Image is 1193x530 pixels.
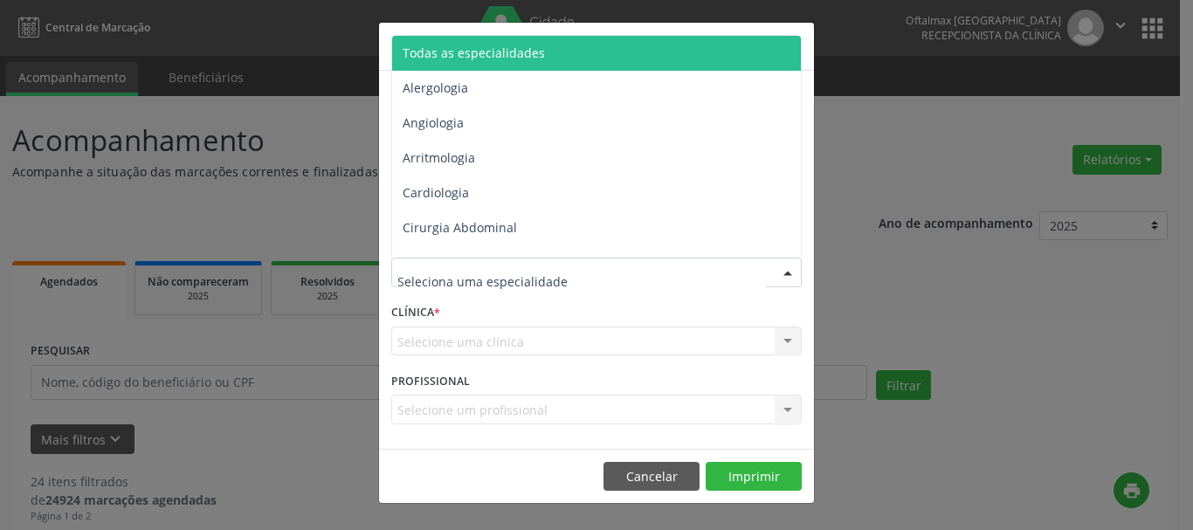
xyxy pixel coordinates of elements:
[779,23,814,65] button: Close
[391,299,440,327] label: CLÍNICA
[603,462,700,492] button: Cancelar
[403,184,469,201] span: Cardiologia
[706,462,802,492] button: Imprimir
[403,79,468,96] span: Alergologia
[403,254,510,271] span: Cirurgia Bariatrica
[403,45,545,61] span: Todas as especialidades
[403,149,475,166] span: Arritmologia
[403,114,464,131] span: Angiologia
[391,35,591,58] h5: Relatório de agendamentos
[403,219,517,236] span: Cirurgia Abdominal
[391,368,470,395] label: PROFISSIONAL
[397,264,766,299] input: Seleciona uma especialidade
